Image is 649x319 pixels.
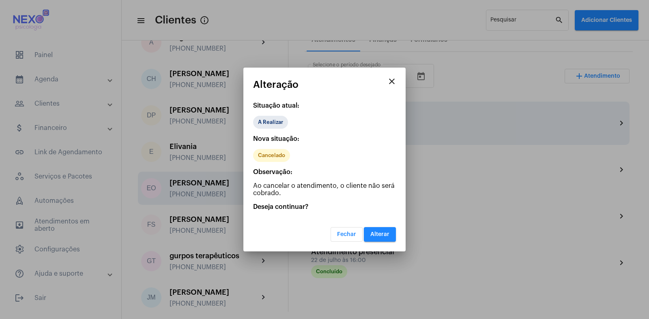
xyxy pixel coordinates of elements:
[337,232,356,237] span: Fechar
[370,232,389,237] span: Alterar
[253,182,396,197] p: Ao cancelar o atendimento, o cliente não será cobrado.
[387,77,397,86] mat-icon: close
[253,102,396,109] p: Situação atual:
[253,135,396,142] p: Nova situação:
[331,227,363,242] button: Fechar
[364,227,396,242] button: Alterar
[253,203,396,211] p: Deseja continuar?
[253,79,299,90] span: Alteração
[253,168,396,176] p: Observação:
[253,149,290,162] mat-chip: Cancelado
[253,116,288,129] mat-chip: A Realizar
